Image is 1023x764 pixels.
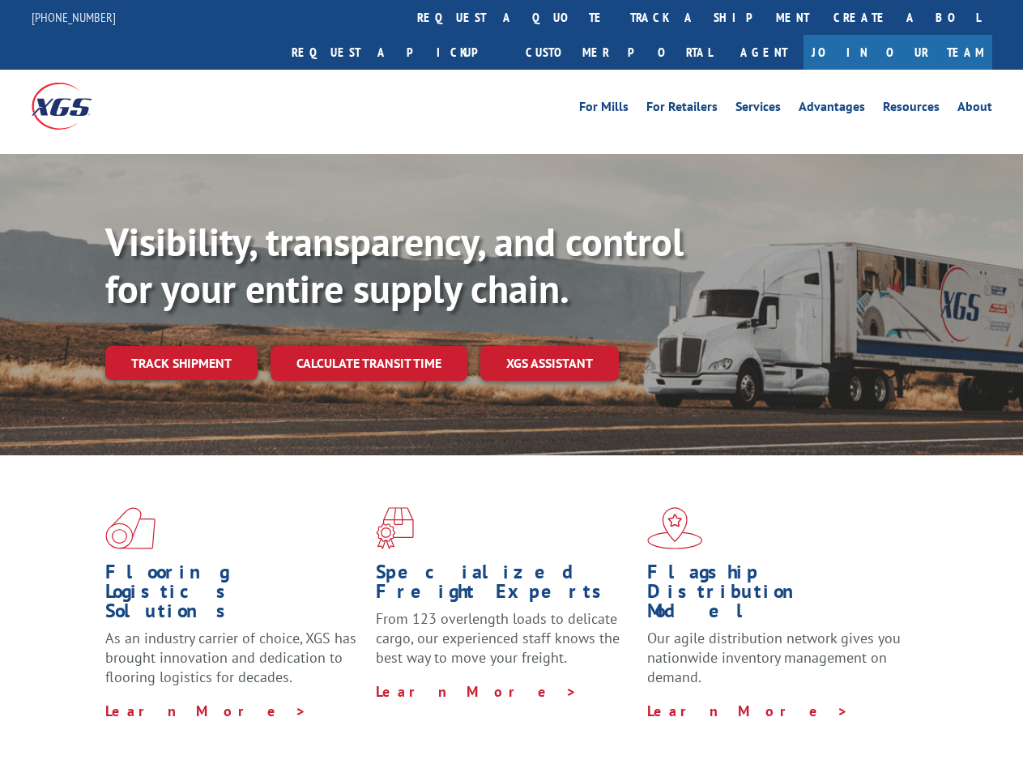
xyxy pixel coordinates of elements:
[376,507,414,549] img: xgs-icon-focused-on-flooring-red
[376,562,634,609] h1: Specialized Freight Experts
[105,216,684,314] b: Visibility, transparency, and control for your entire supply chain.
[32,9,116,25] a: [PHONE_NUMBER]
[647,629,901,686] span: Our agile distribution network gives you nationwide inventory management on demand.
[105,562,364,629] h1: Flooring Logistics Solutions
[376,682,578,701] a: Learn More >
[647,562,906,629] h1: Flagship Distribution Model
[514,35,724,70] a: Customer Portal
[105,346,258,380] a: Track shipment
[799,100,865,118] a: Advantages
[803,35,992,70] a: Join Our Team
[279,35,514,70] a: Request a pickup
[579,100,629,118] a: For Mills
[105,702,307,720] a: Learn More >
[647,507,703,549] img: xgs-icon-flagship-distribution-model-red
[957,100,992,118] a: About
[480,346,619,381] a: XGS ASSISTANT
[271,346,467,381] a: Calculate transit time
[883,100,940,118] a: Resources
[376,609,634,681] p: From 123 overlength loads to delicate cargo, our experienced staff knows the best way to move you...
[105,629,356,686] span: As an industry carrier of choice, XGS has brought innovation and dedication to flooring logistics...
[735,100,781,118] a: Services
[646,100,718,118] a: For Retailers
[647,702,849,720] a: Learn More >
[724,35,803,70] a: Agent
[105,507,156,549] img: xgs-icon-total-supply-chain-intelligence-red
